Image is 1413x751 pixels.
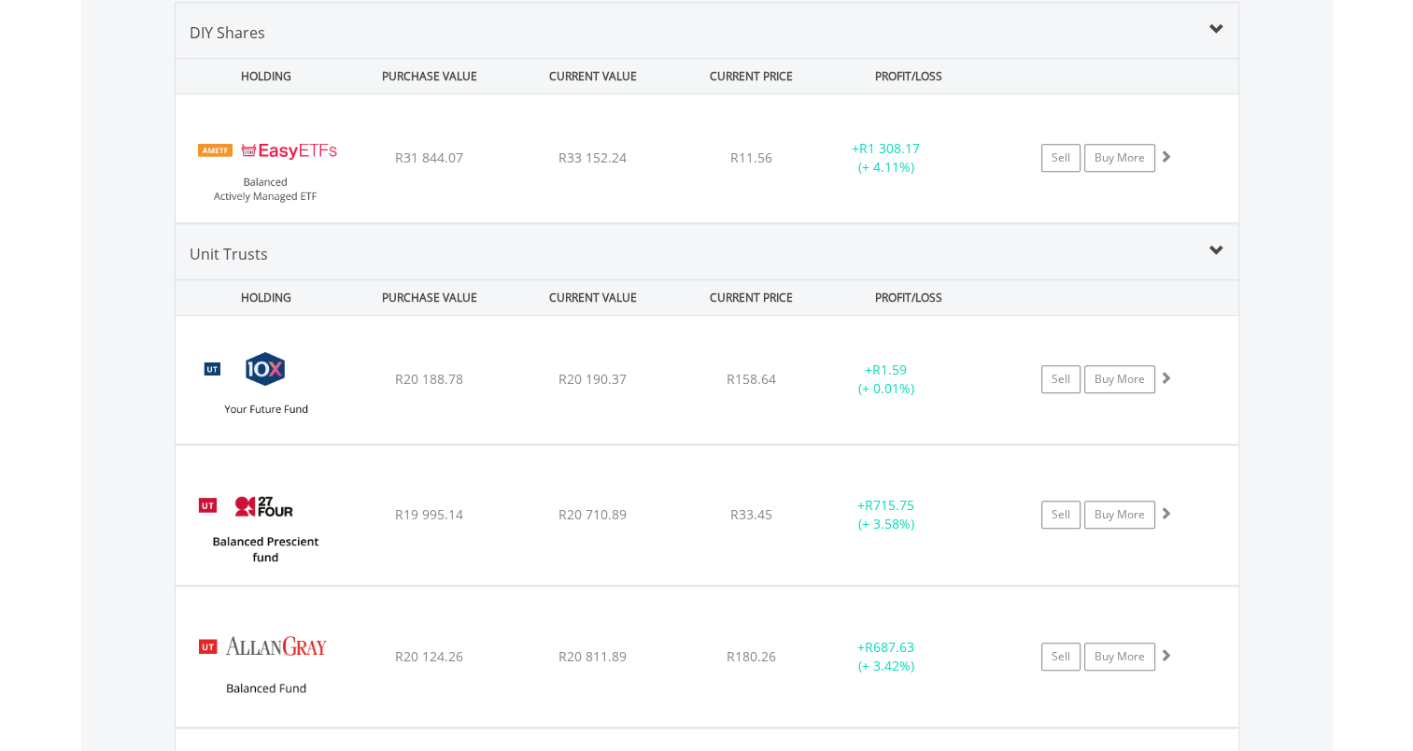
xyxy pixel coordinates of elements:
a: Buy More [1084,501,1155,529]
span: R33.45 [730,505,772,523]
span: R180.26 [727,647,776,665]
a: Sell [1041,501,1081,529]
img: UT.ZA.AGBC.png [185,610,346,722]
div: CURRENT VALUE [514,59,673,93]
span: R1.59 [872,361,907,378]
div: + (+ 4.11%) [816,139,957,177]
span: R20 188.78 [395,370,463,388]
span: R715.75 [865,496,914,514]
span: Unit Trusts [190,244,268,264]
img: UT.ZA.10XHA.png [185,339,346,439]
span: DIY Shares [190,22,265,43]
div: + (+ 0.01%) [816,361,957,398]
div: CURRENT VALUE [514,280,673,315]
span: R19 995.14 [395,505,463,523]
img: EQU.ZA.EASYBF.png [185,118,346,218]
div: PROFIT/LOSS [829,59,989,93]
a: Buy More [1084,365,1155,393]
a: Sell [1041,365,1081,393]
a: Buy More [1084,643,1155,671]
img: UT.ZA.27BA1.png [185,469,346,580]
span: R1 308.17 [859,139,920,157]
div: PROFIT/LOSS [829,280,989,315]
div: PURCHASE VALUE [350,280,510,315]
a: Sell [1041,144,1081,172]
span: R20 811.89 [558,647,627,665]
div: PURCHASE VALUE [350,59,510,93]
span: R31 844.07 [395,149,463,166]
span: R687.63 [865,638,914,656]
div: CURRENT PRICE [676,280,825,315]
div: + (+ 3.42%) [816,638,957,675]
div: + (+ 3.58%) [816,496,957,533]
span: R158.64 [727,370,776,388]
span: R20 710.89 [558,505,627,523]
div: CURRENT PRICE [676,59,825,93]
a: Sell [1041,643,1081,671]
div: HOLDING [177,280,346,315]
span: R33 152.24 [558,149,627,166]
span: R20 190.37 [558,370,627,388]
div: HOLDING [177,59,346,93]
span: R20 124.26 [395,647,463,665]
a: Buy More [1084,144,1155,172]
span: R11.56 [730,149,772,166]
